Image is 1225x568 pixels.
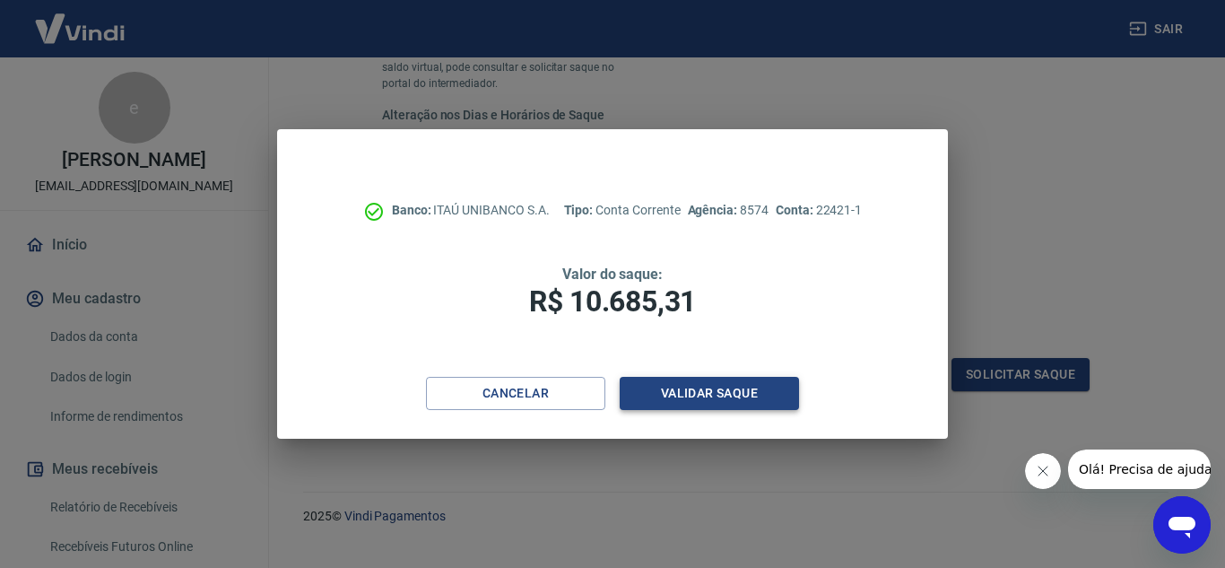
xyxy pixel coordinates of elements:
span: Olá! Precisa de ajuda? [11,13,151,27]
p: Conta Corrente [564,201,681,220]
span: Valor do saque: [562,266,663,283]
span: Tipo: [564,203,596,217]
button: Cancelar [426,377,605,410]
span: R$ 10.685,31 [529,284,696,319]
span: Agência: [688,203,741,217]
p: 8574 [688,201,769,220]
p: 22421-1 [776,201,862,220]
span: Banco: [392,203,434,217]
iframe: Botão para abrir a janela de mensagens [1153,496,1211,554]
span: Conta: [776,203,816,217]
iframe: Fechar mensagem [1025,453,1061,489]
button: Validar saque [620,377,799,410]
p: ITAÚ UNIBANCO S.A. [392,201,550,220]
iframe: Mensagem da empresa [1068,450,1211,489]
